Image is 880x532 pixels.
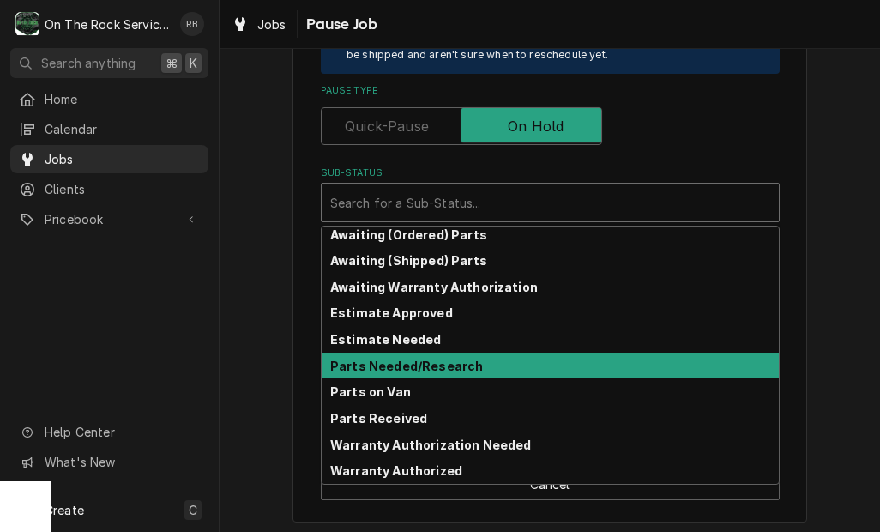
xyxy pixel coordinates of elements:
a: Calendar [10,115,208,143]
a: Jobs [225,10,293,39]
a: Home [10,85,208,113]
span: Help Center [45,423,198,441]
div: Sub-Status [321,166,780,222]
span: K [190,54,197,72]
button: Cancel [321,469,780,500]
div: On The Rock Services [45,15,171,33]
strong: Parts on Van [330,384,411,399]
span: What's New [45,453,198,471]
label: Pause Type [321,84,780,98]
div: Pause Type [321,84,780,145]
span: Jobs [45,150,200,168]
a: Go to Pricebook [10,205,208,233]
a: Go to Help Center [10,418,208,446]
a: Jobs [10,145,208,173]
div: O [15,12,39,36]
span: Clients [45,180,200,198]
span: Pricebook [45,210,174,228]
div: Ray Beals's Avatar [180,12,204,36]
a: Go to What's New [10,448,208,476]
strong: Warranty Authorized [330,463,462,478]
span: Calendar [45,120,200,138]
a: Clients [10,175,208,203]
strong: Parts Received [330,411,427,426]
span: Pause Job [301,13,377,36]
span: Home [45,90,200,108]
span: C [189,501,197,519]
strong: Estimate Needed [330,332,441,347]
strong: Awaiting (Shipped) Parts [330,253,487,268]
strong: Parts Needed/Research [330,359,483,373]
span: Create [45,503,84,517]
span: ⌘ [166,54,178,72]
strong: Estimate Approved [330,305,453,320]
div: On The Rock Services's Avatar [15,12,39,36]
div: RB [180,12,204,36]
strong: Awaiting Warranty Authorization [330,280,538,294]
button: Search anything⌘K [10,48,208,78]
span: Jobs [257,15,286,33]
span: Search anything [41,54,136,72]
strong: Warranty Authorization Needed [330,438,532,452]
strong: Awaiting (Ordered) Parts [330,227,487,242]
label: Sub-Status [321,166,780,180]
